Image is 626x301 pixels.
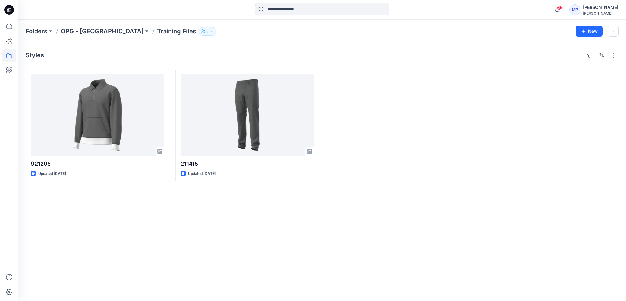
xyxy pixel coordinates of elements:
[569,4,580,15] div: MP
[26,27,47,36] a: Folders
[583,4,618,11] div: [PERSON_NAME]
[557,5,562,10] span: 2
[31,160,164,168] p: 921205
[38,171,66,177] p: Updated [DATE]
[583,11,618,16] div: [PERSON_NAME]
[206,28,209,35] p: 8
[31,74,164,156] a: 921205
[188,171,216,177] p: Updated [DATE]
[199,27,216,36] button: 8
[157,27,196,36] p: Training Files
[26,51,44,59] h4: Styles
[181,74,314,156] a: 211415
[181,160,314,168] p: 211415
[576,26,603,37] button: New
[61,27,144,36] a: OPG - [GEOGRAPHIC_DATA]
